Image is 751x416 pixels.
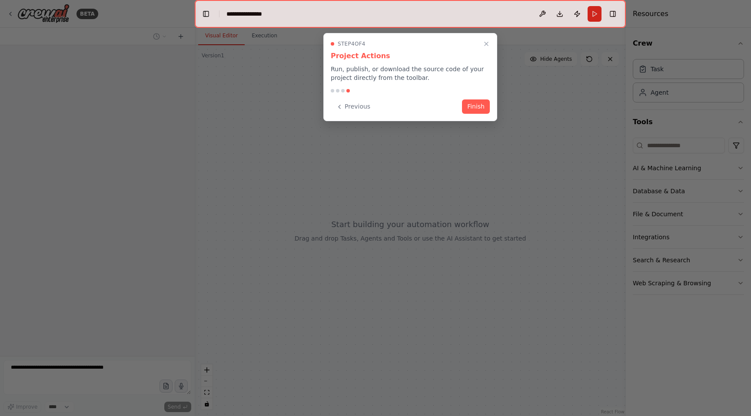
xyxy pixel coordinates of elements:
[200,8,212,20] button: Hide left sidebar
[462,99,490,114] button: Finish
[481,39,492,49] button: Close walkthrough
[331,51,490,61] h3: Project Actions
[338,40,366,47] span: Step 4 of 4
[331,99,375,114] button: Previous
[331,65,490,82] p: Run, publish, or download the source code of your project directly from the toolbar.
